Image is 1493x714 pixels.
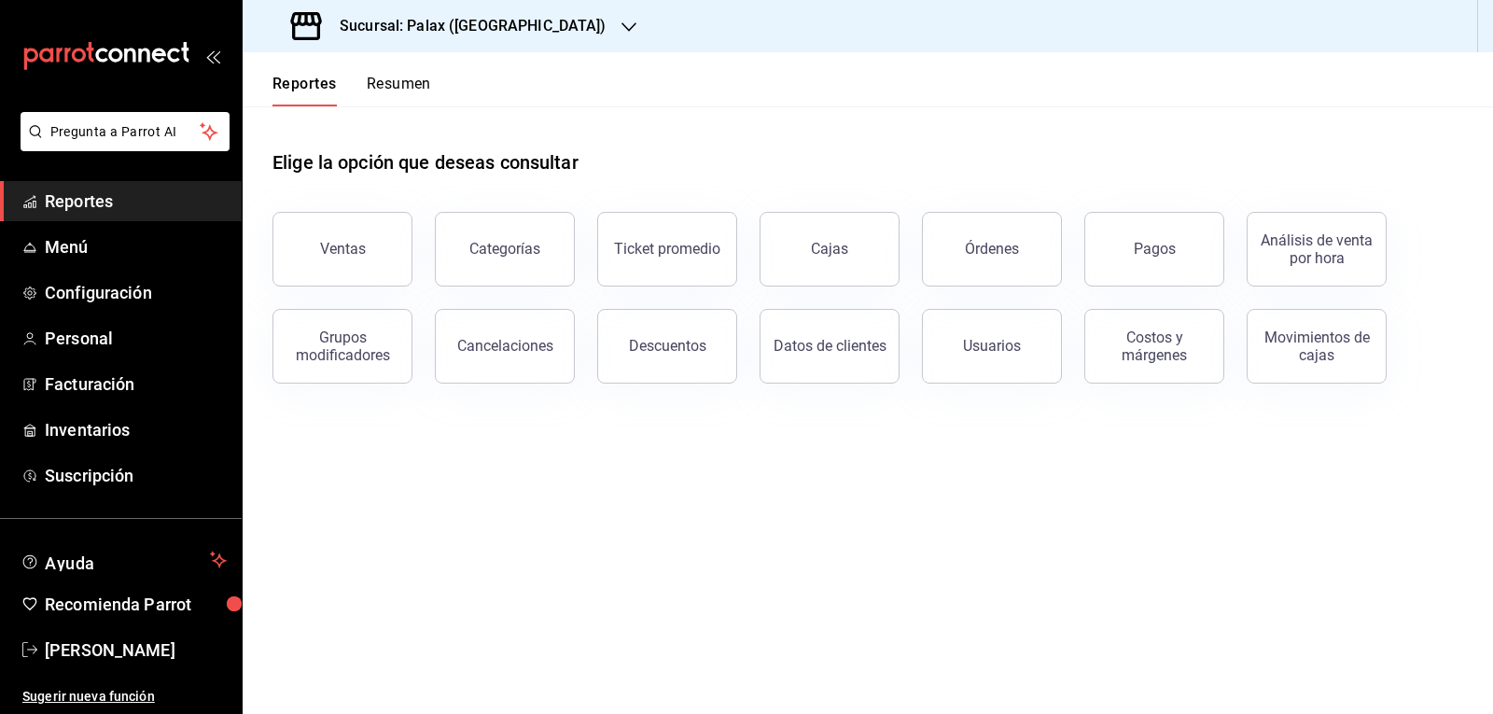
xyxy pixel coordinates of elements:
[45,592,227,617] span: Recomienda Parrot
[1084,212,1224,287] button: Pagos
[629,337,706,355] div: Descuentos
[1247,212,1387,287] button: Análisis de venta por hora
[50,122,201,142] span: Pregunta a Parrot AI
[922,309,1062,384] button: Usuarios
[205,49,220,63] button: open_drawer_menu
[760,309,900,384] button: Datos de clientes
[272,309,412,384] button: Grupos modificadores
[45,280,227,305] span: Configuración
[45,549,202,571] span: Ayuda
[469,240,540,258] div: Categorías
[963,337,1021,355] div: Usuarios
[285,329,400,364] div: Grupos modificadores
[435,309,575,384] button: Cancelaciones
[45,417,227,442] span: Inventarios
[1247,309,1387,384] button: Movimientos de cajas
[1096,329,1212,364] div: Costos y márgenes
[367,75,431,106] button: Resumen
[1134,240,1176,258] div: Pagos
[22,687,227,707] span: Sugerir nueva función
[435,212,575,287] button: Categorías
[922,212,1062,287] button: Órdenes
[21,112,230,151] button: Pregunta a Parrot AI
[45,463,227,488] span: Suscripción
[597,309,737,384] button: Descuentos
[760,212,900,287] button: Cajas
[13,135,230,155] a: Pregunta a Parrot AI
[457,337,553,355] div: Cancelaciones
[272,148,579,176] h1: Elige la opción que deseas consultar
[45,189,227,214] span: Reportes
[272,75,431,106] div: navigation tabs
[45,371,227,397] span: Facturación
[1259,231,1374,267] div: Análisis de venta por hora
[811,240,848,258] div: Cajas
[320,240,366,258] div: Ventas
[45,234,227,259] span: Menú
[774,337,886,355] div: Datos de clientes
[45,326,227,351] span: Personal
[965,240,1019,258] div: Órdenes
[272,212,412,287] button: Ventas
[597,212,737,287] button: Ticket promedio
[1259,329,1374,364] div: Movimientos de cajas
[1084,309,1224,384] button: Costos y márgenes
[614,240,720,258] div: Ticket promedio
[272,75,337,106] button: Reportes
[325,15,607,37] h3: Sucursal: Palax ([GEOGRAPHIC_DATA])
[45,637,227,663] span: [PERSON_NAME]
